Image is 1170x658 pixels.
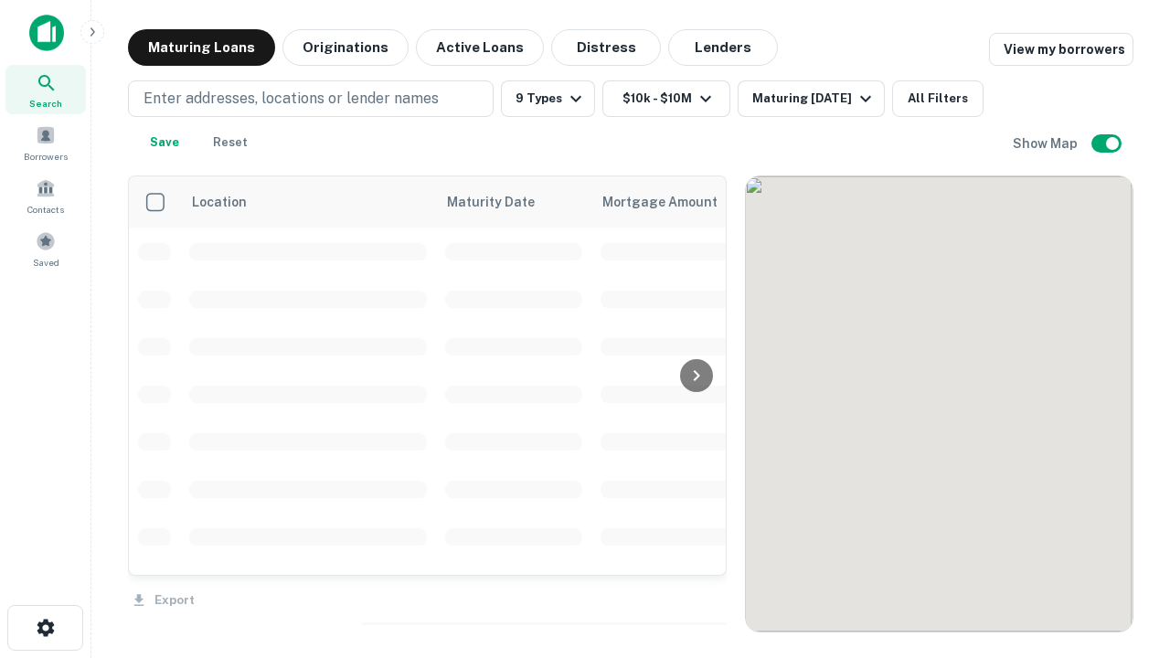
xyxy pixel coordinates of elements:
p: Enter addresses, locations or lender names [144,88,439,110]
div: 0 0 [746,176,1133,631]
div: Maturing [DATE] [752,88,877,110]
a: Search [5,65,86,114]
button: Enter addresses, locations or lender names [128,80,494,117]
th: Location [180,176,436,228]
th: Mortgage Amount [591,176,792,228]
span: Saved [33,255,59,270]
a: Saved [5,224,86,273]
button: 9 Types [501,80,595,117]
th: Maturity Date [436,176,591,228]
a: Borrowers [5,118,86,167]
button: Distress [551,29,661,66]
img: capitalize-icon.png [29,15,64,51]
button: All Filters [892,80,984,117]
button: Originations [282,29,409,66]
button: $10k - $10M [602,80,730,117]
span: Search [29,96,62,111]
span: Borrowers [24,149,68,164]
span: Location [191,191,247,213]
button: Reset [201,124,260,161]
button: Maturing [DATE] [738,80,885,117]
button: Save your search to get updates of matches that match your search criteria. [135,124,194,161]
button: Active Loans [416,29,544,66]
h6: Show Map [1013,133,1080,154]
span: Mortgage Amount [602,191,741,213]
button: Maturing Loans [128,29,275,66]
a: Contacts [5,171,86,220]
span: Maturity Date [447,191,558,213]
button: Lenders [668,29,778,66]
iframe: Chat Widget [1079,453,1170,541]
a: View my borrowers [989,33,1133,66]
span: Contacts [27,202,64,217]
